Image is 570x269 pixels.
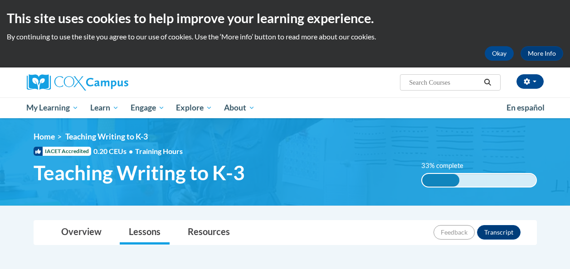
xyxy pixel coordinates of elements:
span: About [224,102,255,113]
a: More Info [521,46,563,61]
a: About [218,97,261,118]
span: My Learning [26,102,78,113]
a: Explore [170,97,218,118]
a: Cox Campus [27,74,190,91]
input: Search Courses [408,77,481,88]
div: 33% complete [422,174,460,187]
span: Learn [90,102,119,113]
button: Feedback [434,225,475,240]
span: • [129,147,133,155]
button: Account Settings [516,74,544,89]
img: Cox Campus [27,74,128,91]
h2: This site uses cookies to help improve your learning experience. [7,9,563,27]
span: Explore [176,102,212,113]
a: En español [501,98,551,117]
span: Teaching Writing to K-3 [34,161,245,185]
p: By continuing to use the site you agree to our use of cookies. Use the ‘More info’ button to read... [7,32,563,42]
span: IACET Accredited [34,147,91,156]
span: 0.20 CEUs [93,146,135,156]
div: Main menu [20,97,551,118]
span: Teaching Writing to K-3 [65,132,148,141]
a: Lessons [120,221,170,245]
a: Overview [52,221,111,245]
span: En español [507,103,545,112]
label: 33% complete [421,161,473,171]
button: Transcript [477,225,521,240]
button: Okay [485,46,514,61]
a: Resources [179,221,239,245]
a: Learn [84,97,125,118]
a: Engage [125,97,171,118]
a: My Learning [21,97,85,118]
span: Engage [131,102,165,113]
button: Search [481,77,494,88]
span: Training Hours [135,147,183,155]
a: Home [34,132,55,141]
